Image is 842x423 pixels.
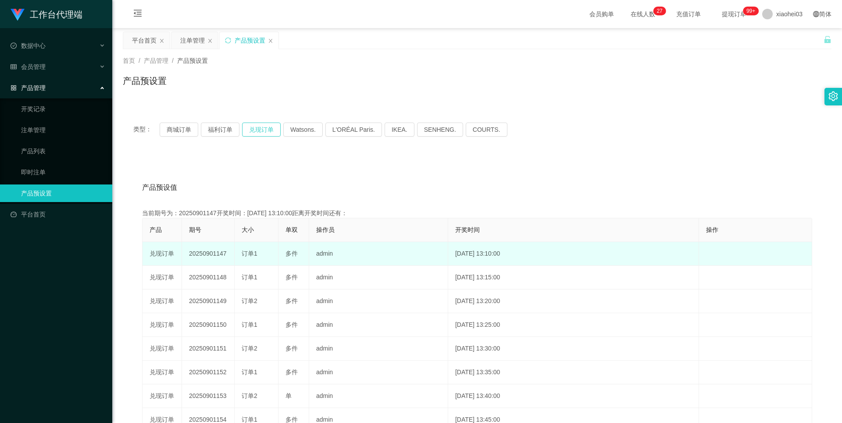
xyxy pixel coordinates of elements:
[225,37,231,43] i: 图标: sync
[242,250,257,257] span: 订单1
[139,57,140,64] span: /
[448,337,699,361] td: [DATE] 13:30:00
[160,123,198,137] button: 商城订单
[242,123,281,137] button: 兑现订单
[285,226,298,233] span: 单双
[316,226,335,233] span: 操作员
[828,91,838,101] i: 图标: setting
[309,289,448,313] td: admin
[182,384,235,408] td: 20250901153
[123,57,135,64] span: 首页
[142,209,812,218] div: 当前期号为：20250901147开奖时间：[DATE] 13:10:00距离开奖时间还有：
[11,9,25,21] img: logo.9652507e.png
[21,184,105,202] a: 产品预设置
[182,361,235,384] td: 20250901152
[182,337,235,361] td: 20250901151
[235,32,265,49] div: 产品预设置
[143,337,182,361] td: 兑现订单
[656,7,660,15] p: 2
[172,57,174,64] span: /
[285,321,298,328] span: 多件
[143,266,182,289] td: 兑现订单
[159,38,164,43] i: 图标: close
[143,313,182,337] td: 兑现订单
[11,84,46,91] span: 产品管理
[309,361,448,384] td: admin
[21,100,105,118] a: 开奖记录
[189,226,201,233] span: 期号
[182,242,235,266] td: 20250901147
[285,345,298,352] span: 多件
[325,123,382,137] button: L'ORÉAL Paris.
[743,7,759,15] sup: 1039
[180,32,205,49] div: 注单管理
[11,11,82,18] a: 工作台代理端
[242,392,257,399] span: 订单2
[706,226,718,233] span: 操作
[242,416,257,423] span: 订单1
[285,369,298,376] span: 多件
[11,85,17,91] i: 图标: appstore-o
[123,0,153,29] i: 图标: menu-fold
[626,11,660,17] span: 在线人数
[268,38,273,43] i: 图标: close
[11,42,46,49] span: 数据中心
[448,361,699,384] td: [DATE] 13:35:00
[717,11,751,17] span: 提现订单
[455,226,480,233] span: 开奖时间
[177,57,208,64] span: 产品预设置
[182,266,235,289] td: 20250901148
[466,123,507,137] button: COURTS.
[448,266,699,289] td: [DATE] 13:15:00
[242,345,257,352] span: 订单2
[150,226,162,233] span: 产品
[285,416,298,423] span: 多件
[143,289,182,313] td: 兑现订单
[201,123,239,137] button: 福利订单
[132,32,157,49] div: 平台首页
[242,226,254,233] span: 大小
[285,297,298,304] span: 多件
[672,11,705,17] span: 充值订单
[21,142,105,160] a: 产品列表
[448,384,699,408] td: [DATE] 13:40:00
[448,289,699,313] td: [DATE] 13:20:00
[21,163,105,181] a: 即时注单
[30,0,82,29] h1: 工作台代理端
[242,297,257,304] span: 订单2
[242,274,257,281] span: 订单1
[182,289,235,313] td: 20250901149
[11,43,17,49] i: 图标: check-circle-o
[242,369,257,376] span: 订单1
[144,57,168,64] span: 产品管理
[309,313,448,337] td: admin
[309,242,448,266] td: admin
[309,266,448,289] td: admin
[660,7,663,15] p: 7
[207,38,213,43] i: 图标: close
[11,206,105,223] a: 图标: dashboard平台首页
[417,123,463,137] button: SENHENG.
[285,274,298,281] span: 多件
[309,384,448,408] td: admin
[283,123,323,137] button: Watsons.
[448,313,699,337] td: [DATE] 13:25:00
[11,64,17,70] i: 图标: table
[143,242,182,266] td: 兑现订单
[242,321,257,328] span: 订单1
[123,74,167,87] h1: 产品预设置
[285,392,292,399] span: 单
[21,121,105,139] a: 注单管理
[813,11,819,17] i: 图标: global
[182,313,235,337] td: 20250901150
[448,242,699,266] td: [DATE] 13:10:00
[385,123,414,137] button: IKEA.
[142,182,177,193] span: 产品预设值
[309,337,448,361] td: admin
[143,384,182,408] td: 兑现订单
[824,36,831,43] i: 图标: unlock
[133,123,160,137] span: 类型：
[143,361,182,384] td: 兑现订单
[653,7,666,15] sup: 27
[285,250,298,257] span: 多件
